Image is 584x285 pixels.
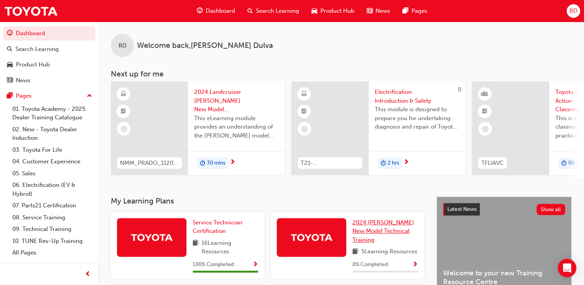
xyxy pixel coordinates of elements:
[388,159,399,168] span: 2 hrs
[15,45,59,54] div: Search Learning
[558,259,576,277] div: Open Intercom Messenger
[367,6,372,16] span: news-icon
[9,212,95,224] a: 08. Service Training
[7,77,13,84] span: news-icon
[207,159,225,168] span: 30 mins
[352,260,388,269] span: 0 % Completed
[3,73,95,88] a: News
[569,7,577,15] span: RD
[352,219,414,243] span: 2024 [PERSON_NAME] New Model Technical Training
[193,218,258,236] a: Service Technician Certification
[193,219,242,235] span: Service Technician Certification
[130,231,173,244] img: Trak
[290,231,333,244] img: Trak
[87,91,92,101] span: up-icon
[412,261,418,268] span: Show Progress
[396,3,433,19] a: pages-iconPages
[320,7,354,15] span: Product Hub
[458,86,461,93] span: 0
[375,88,459,105] span: Electrification Introduction & Safety
[561,158,567,168] span: duration-icon
[197,6,203,16] span: guage-icon
[194,114,278,140] span: This eLearning module provides an understanding of the [PERSON_NAME] model line-up and its Katash...
[3,58,95,72] a: Product Hub
[230,159,235,166] span: next-icon
[9,124,95,144] a: 02. New - Toyota Dealer Induction
[3,89,95,103] button: Pages
[16,92,32,100] div: Pages
[200,158,205,168] span: duration-icon
[482,107,488,117] span: booktick-icon
[9,168,95,180] a: 05. Sales
[9,103,95,124] a: 01. Toyota Academy - 2025 Dealer Training Catalogue
[375,105,459,131] span: This module is designed to prepare you for undertaking diagnosis and repair of Toyota & Lexus Ele...
[305,3,361,19] a: car-iconProduct Hub
[352,247,358,257] span: book-icon
[301,89,307,99] span: learningResourceType_ELEARNING-icon
[252,260,258,270] button: Show Progress
[352,218,418,244] a: 2024 [PERSON_NAME] New Model Technical Training
[7,93,13,100] span: pages-icon
[3,42,95,56] a: Search Learning
[9,156,95,168] a: 04. Customer Experience
[301,159,359,168] span: T21-FOD_HVIS_PREREQ
[482,126,489,132] span: learningRecordVerb_NONE-icon
[403,6,408,16] span: pages-icon
[16,60,50,69] div: Product Hub
[111,197,424,205] h3: My Learning Plans
[201,239,258,256] span: 16 Learning Resources
[7,61,13,68] span: car-icon
[137,41,273,50] span: Welcome back , [PERSON_NAME] Dulva
[311,6,317,16] span: car-icon
[361,247,417,257] span: 5 Learning Resources
[16,76,30,85] div: News
[247,6,253,16] span: search-icon
[193,239,198,256] span: book-icon
[3,25,95,89] button: DashboardSearch LearningProduct HubNews
[7,30,13,37] span: guage-icon
[9,200,95,212] a: 07. Parts21 Certification
[191,3,241,19] a: guage-iconDashboard
[241,3,305,19] a: search-iconSearch Learning
[7,46,12,53] span: search-icon
[403,159,409,166] span: next-icon
[9,247,95,259] a: All Pages
[361,3,396,19] a: news-iconNews
[111,81,284,175] a: NMM_PRADO_112024_MODULE_12024 Landcruiser [PERSON_NAME] New Model Mechanisms - Model Outline 1Thi...
[537,204,565,215] button: Show all
[567,4,580,18] button: RD
[121,107,126,117] span: booktick-icon
[9,235,95,247] a: 10. TUNE Rev-Up Training
[482,89,488,99] span: learningResourceType_INSTRUCTOR_LED-icon
[256,7,299,15] span: Search Learning
[301,107,307,117] span: booktick-icon
[193,260,234,269] span: 100 % Completed
[85,270,91,279] span: prev-icon
[9,179,95,200] a: 06. Electrification (EV & Hybrid)
[411,7,427,15] span: Pages
[206,7,235,15] span: Dashboard
[9,223,95,235] a: 09. Technical Training
[98,70,584,78] h3: Next up for me
[301,126,308,132] span: learningRecordVerb_NONE-icon
[252,261,258,268] span: Show Progress
[4,2,58,20] img: Trak
[9,144,95,156] a: 03. Toyota For Life
[447,206,477,212] span: Latest News
[412,260,418,270] button: Show Progress
[376,7,390,15] span: News
[3,26,95,41] a: Dashboard
[291,81,465,175] a: 0T21-FOD_HVIS_PREREQElectrification Introduction & SafetyThis module is designed to prepare you f...
[381,158,386,168] span: duration-icon
[120,159,179,168] span: NMM_PRADO_112024_MODULE_1
[443,203,565,215] a: Latest NewsShow all
[120,126,127,132] span: learningRecordVerb_NONE-icon
[194,88,278,114] span: 2024 Landcruiser [PERSON_NAME] New Model Mechanisms - Model Outline 1
[481,159,504,168] span: TFLIAVC
[118,41,127,50] span: RD
[121,89,126,99] span: learningResourceType_ELEARNING-icon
